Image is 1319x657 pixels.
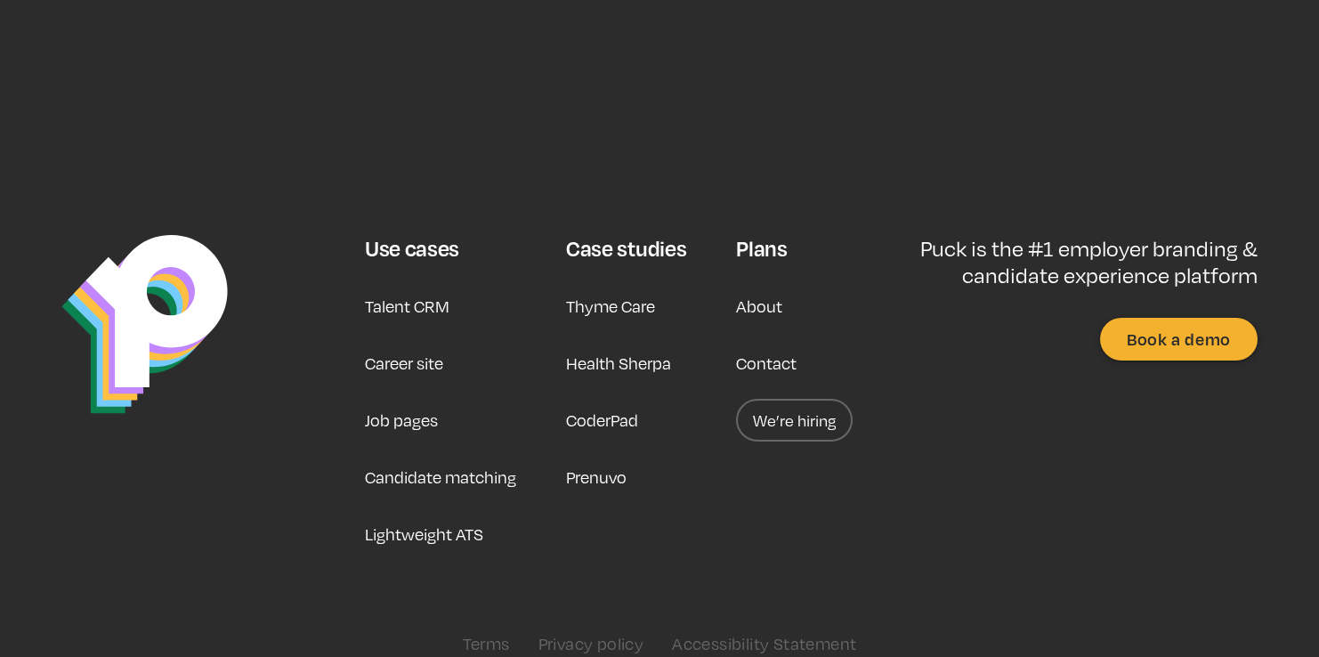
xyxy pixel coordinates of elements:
[736,285,782,328] a: About
[365,235,459,262] div: Use cases
[365,285,449,328] a: Talent CRM
[365,399,438,442] a: Job pages
[736,342,797,385] a: Contact
[566,399,638,442] a: CoderPad
[736,399,853,442] a: We’re hiring
[365,342,443,385] a: Career site
[1100,318,1258,361] a: Book a demo
[61,235,228,414] img: Puck Logo
[365,513,483,556] a: Lightweight ATS
[736,235,787,262] div: Plans
[870,235,1258,289] p: Puck is the #1 employer branding & candidate experience platform
[566,235,686,262] div: Case studies
[538,634,644,653] a: Privacy policy
[672,634,856,653] a: Accessibility Statement
[365,456,516,499] a: Candidate matching
[463,634,510,653] a: Terms
[566,285,655,328] a: Thyme Care
[566,342,671,385] a: Health Sherpa
[566,456,627,499] a: Prenuvo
